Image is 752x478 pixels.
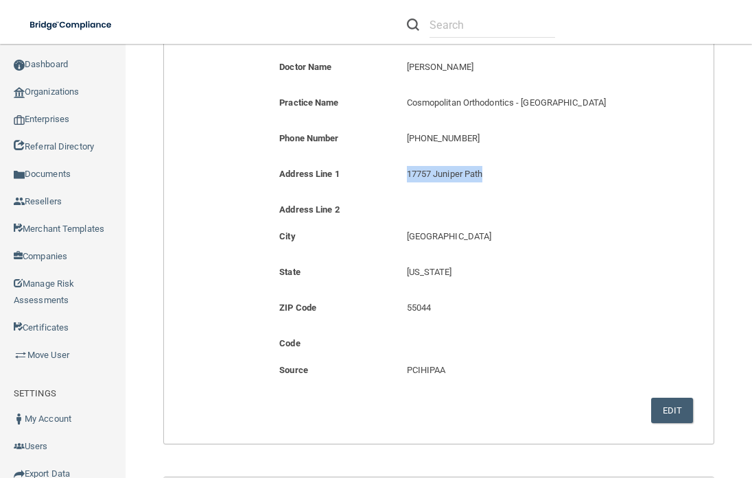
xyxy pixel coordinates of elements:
img: enterprise.0d942306.png [14,115,25,125]
b: City [279,231,295,241]
img: ic_reseller.de258add.png [14,196,25,207]
p: 17757 Juniper Path [407,166,641,182]
img: ic_user_dark.df1a06c3.png [14,414,25,425]
img: icon-users.e205127d.png [14,441,25,452]
b: Source [279,365,308,375]
label: SETTINGS [14,385,56,402]
b: ZIP Code [279,302,316,313]
img: ic-search.3b580494.png [407,19,419,31]
b: Code [279,338,300,348]
img: icon-documents.8dae5593.png [14,169,25,180]
p: [PHONE_NUMBER] [407,130,641,147]
input: Search [430,12,555,38]
img: briefcase.64adab9b.png [14,348,27,362]
p: 55044 [407,300,641,316]
p: PCIHIPAA [407,362,641,379]
b: Address Line 1 [279,169,339,179]
p: [GEOGRAPHIC_DATA] [407,228,641,245]
b: Doctor Name [279,62,331,72]
b: Phone Number [279,133,338,143]
b: Practice Name [279,97,338,108]
p: [PERSON_NAME] [407,59,641,75]
img: bridge_compliance_login_screen.278c3ca4.svg [21,11,122,39]
p: Cosmopolitan Orthodontics - [GEOGRAPHIC_DATA] [407,95,641,111]
img: ic_dashboard_dark.d01f4a41.png [14,60,25,71]
p: [US_STATE] [407,264,641,280]
b: State [279,267,301,277]
b: Address Line 2 [279,204,339,215]
img: organization-icon.f8decf85.png [14,87,25,98]
button: Edit [651,398,693,423]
